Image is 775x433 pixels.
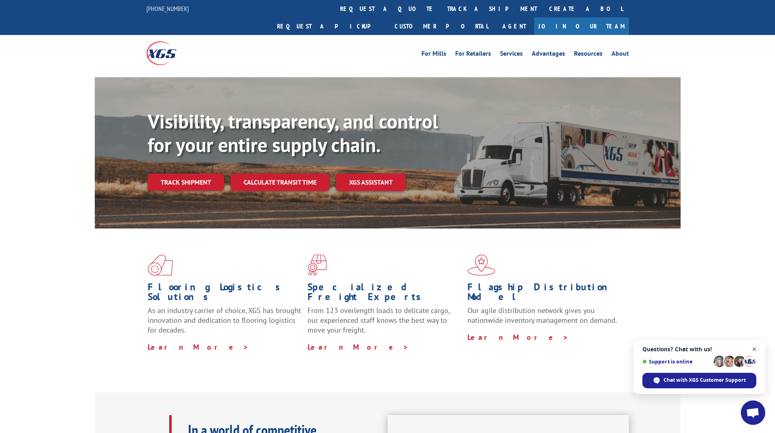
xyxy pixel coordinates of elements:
span: Support is online [642,359,711,365]
a: Agent [494,17,534,35]
b: Visibility, transparency, and control for your entire supply chain. [148,109,438,157]
a: [PHONE_NUMBER] [146,4,189,13]
a: About [611,50,629,59]
a: Join Our Team [534,17,629,35]
div: Chat with XGS Customer Support [642,373,756,388]
a: For Retailers [455,50,491,59]
span: Chat with XGS Customer Support [664,376,746,384]
img: xgs-icon-flagship-distribution-model-red [467,255,496,276]
h1: Flagship Distribution Model [467,282,621,306]
a: Advantages [532,50,565,59]
a: Learn More > [308,342,409,352]
div: Open chat [741,400,765,425]
span: Close chat [749,344,760,355]
a: Calculate transit time [231,174,330,191]
a: Services [500,50,523,59]
img: xgs-icon-total-supply-chain-intelligence-red [148,255,173,276]
p: From 123 overlength loads to delicate cargo, our experienced staff knows the best way to move you... [308,306,461,342]
h1: Flooring Logistics Solutions [148,282,301,306]
a: Track shipment [148,174,224,191]
a: For Mills [421,50,446,59]
a: Learn More > [467,333,569,342]
a: Request a pickup [271,17,389,35]
a: XGS ASSISTANT [336,174,406,191]
span: Our agile distribution network gives you nationwide inventory management on demand. [467,306,617,325]
h1: Specialized Freight Experts [308,282,461,306]
span: Questions? Chat with us! [642,346,756,352]
a: Customer Portal [389,17,494,35]
a: Learn More > [148,342,249,352]
img: xgs-icon-focused-on-flooring-red [308,255,327,276]
a: Resources [574,50,603,59]
span: As an industry carrier of choice, XGS has brought innovation and dedication to flooring logistics... [148,306,301,335]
